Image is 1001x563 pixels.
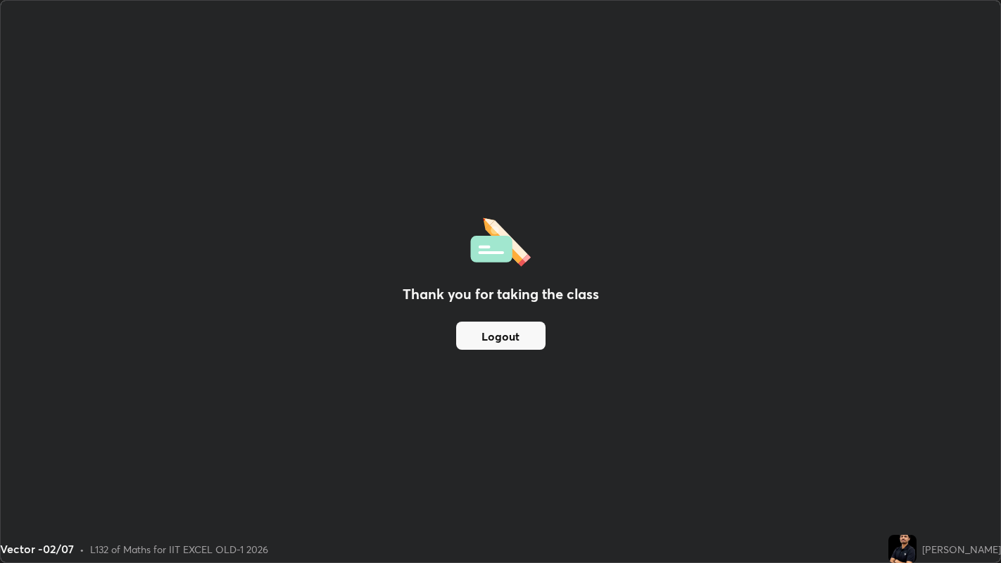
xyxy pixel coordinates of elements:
img: 735308238763499f9048cdecfa3c01cf.jpg [888,535,917,563]
div: • [80,542,84,557]
img: offlineFeedback.1438e8b3.svg [470,213,531,267]
button: Logout [456,322,546,350]
h2: Thank you for taking the class [403,284,599,305]
div: L132 of Maths for IIT EXCEL OLD-1 2026 [90,542,268,557]
div: [PERSON_NAME] [922,542,1001,557]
